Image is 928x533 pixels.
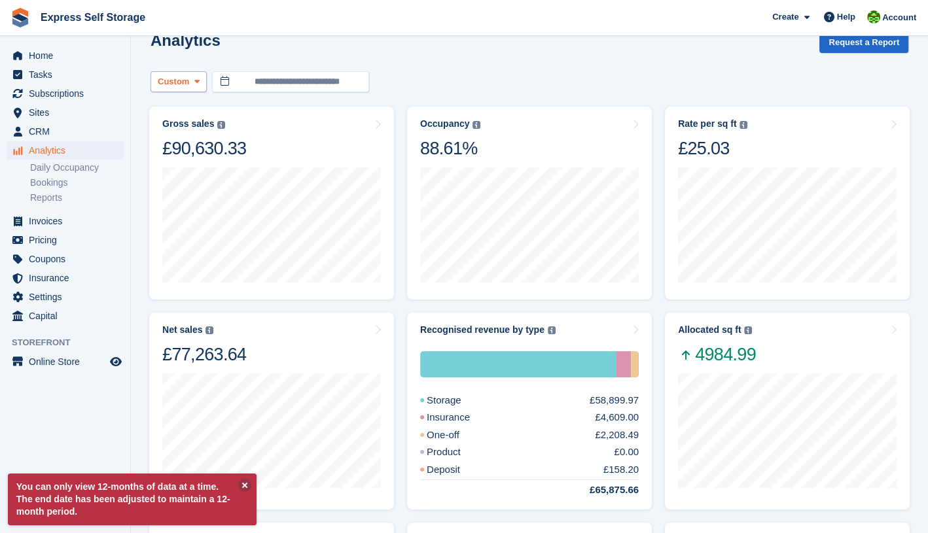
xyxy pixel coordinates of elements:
a: menu [7,46,124,65]
a: menu [7,103,124,122]
a: Preview store [108,354,124,370]
div: Rate per sq ft [678,118,736,129]
div: Storage [420,351,616,377]
img: icon-info-grey-7440780725fd019a000dd9b08b2336e03edf1995a4989e88bcd33f0948082b44.svg [205,326,213,334]
div: £4,609.00 [595,410,639,425]
div: Occupancy [420,118,469,129]
a: menu [7,307,124,325]
span: Analytics [29,141,107,160]
div: Product [420,445,492,460]
a: menu [7,250,124,268]
span: CRM [29,122,107,141]
a: Reports [30,192,124,204]
a: Daily Occupancy [30,162,124,174]
div: Insurance [420,410,501,425]
span: Invoices [29,212,107,230]
a: menu [7,84,124,103]
div: £25.03 [678,137,747,160]
span: Capital [29,307,107,325]
h2: Analytics [151,31,221,49]
a: menu [7,122,124,141]
img: icon-info-grey-7440780725fd019a000dd9b08b2336e03edf1995a4989e88bcd33f0948082b44.svg [740,121,747,129]
span: Tasks [29,65,107,84]
div: One-off [631,351,638,377]
div: Deposit [420,462,491,477]
img: stora-icon-8386f47178a22dfd0bd8f6a31ec36ba5ce8667c1dd55bd0f319d3a0aa187defe.svg [10,8,30,27]
span: Pricing [29,231,107,249]
div: £65,875.66 [558,483,639,498]
div: One-off [420,428,491,443]
img: icon-info-grey-7440780725fd019a000dd9b08b2336e03edf1995a4989e88bcd33f0948082b44.svg [744,326,752,334]
a: Express Self Storage [35,7,151,28]
div: Insurance [616,351,631,377]
a: menu [7,141,124,160]
span: Custom [158,75,189,88]
span: Account [882,11,916,24]
button: Request a Report [819,31,908,53]
span: Storefront [12,336,130,349]
img: Sonia Shah [867,10,880,24]
span: Create [772,10,798,24]
div: £2,208.49 [595,428,639,443]
span: Settings [29,288,107,306]
img: icon-info-grey-7440780725fd019a000dd9b08b2336e03edf1995a4989e88bcd33f0948082b44.svg [473,121,480,129]
p: You can only view 12-months of data at a time. The end date has been adjusted to maintain a 12-mo... [8,473,257,525]
span: Insurance [29,269,107,287]
div: £0.00 [614,445,639,460]
a: menu [7,269,124,287]
div: £58,899.97 [590,393,639,408]
span: Coupons [29,250,107,268]
img: icon-info-grey-7440780725fd019a000dd9b08b2336e03edf1995a4989e88bcd33f0948082b44.svg [548,326,556,334]
div: £90,630.33 [162,137,246,160]
a: Bookings [30,177,124,189]
div: Storage [420,393,493,408]
div: Allocated sq ft [678,324,741,335]
a: menu [7,288,124,306]
span: 4984.99 [678,343,756,366]
div: Recognised revenue by type [420,324,544,335]
div: Gross sales [162,118,214,129]
div: Net sales [162,324,202,335]
div: £77,263.64 [162,343,246,366]
div: £158.20 [603,462,639,477]
img: icon-info-grey-7440780725fd019a000dd9b08b2336e03edf1995a4989e88bcd33f0948082b44.svg [217,121,225,129]
a: menu [7,65,124,84]
span: Sites [29,103,107,122]
span: Online Store [29,352,107,371]
span: Home [29,46,107,65]
span: Subscriptions [29,84,107,103]
div: 88.61% [420,137,480,160]
a: menu [7,352,124,371]
span: Help [837,10,855,24]
a: menu [7,231,124,249]
button: Custom [151,71,207,93]
a: menu [7,212,124,230]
